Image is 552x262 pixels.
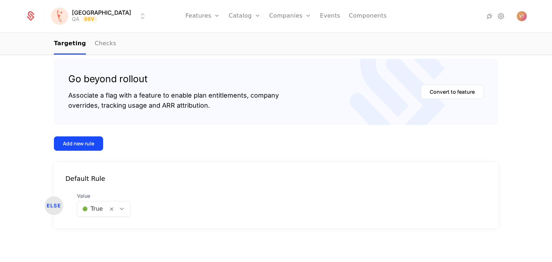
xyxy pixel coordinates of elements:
a: Targeting [54,33,86,55]
div: Go beyond rollout [68,73,279,85]
span: [GEOGRAPHIC_DATA] [72,10,131,15]
button: Add new rule [54,136,103,151]
div: ELSE [45,196,63,215]
a: Settings [497,12,505,20]
button: Open user button [517,11,527,21]
div: Add new rule [63,140,94,147]
div: Associate a flag with a feature to enable plan entitlements, company overrides, tracking usage an... [68,90,279,111]
button: Convert to feature [421,85,484,99]
img: Vlada Todorovic [517,11,527,21]
a: Integrations [485,12,494,20]
img: Florence [51,8,68,25]
span: Dev [82,16,97,22]
span: Value [77,192,130,200]
nav: Main [54,33,498,55]
div: QA [72,15,79,23]
a: Checks [95,33,116,55]
ul: Choose Sub Page [54,33,116,55]
div: Default Rule [54,174,498,184]
button: Select environment [53,8,147,24]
